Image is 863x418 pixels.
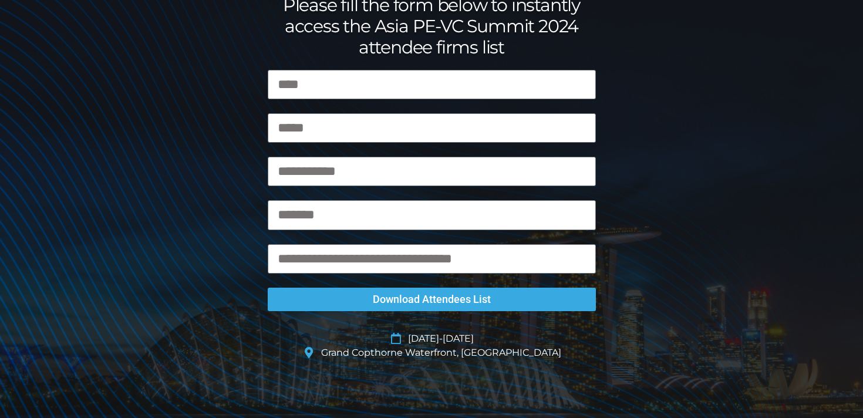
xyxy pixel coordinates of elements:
[268,288,596,311] button: Download Attendees List
[373,294,491,305] span: Download Attendees List
[405,332,474,346] span: [DATE]-[DATE]
[318,346,561,360] span: Grand Copthorne Waterfront, [GEOGRAPHIC_DATA]​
